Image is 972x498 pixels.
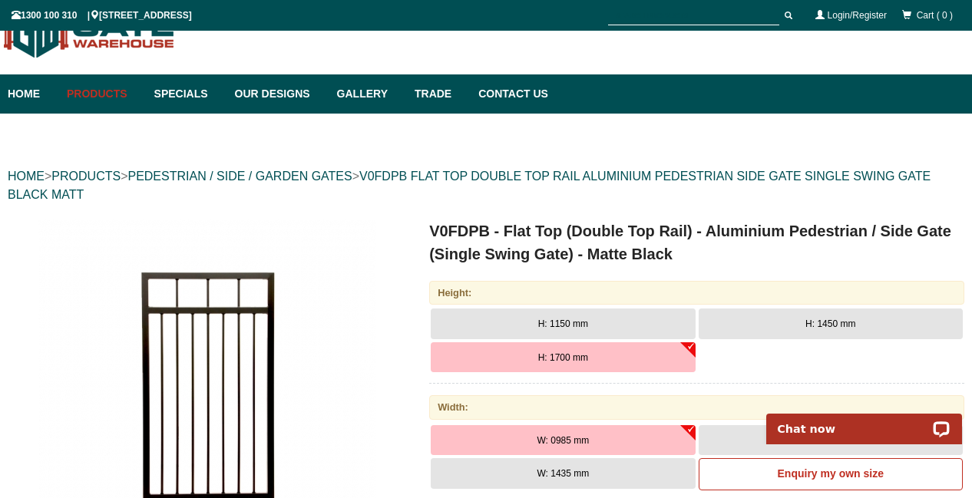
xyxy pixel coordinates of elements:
[329,74,407,114] a: Gallery
[59,74,147,114] a: Products
[828,10,887,21] a: Login/Register
[805,435,857,446] span: W: 1210 mm
[8,170,931,201] a: V0FDPB FLAT TOP DOUBLE TOP RAIL ALUMINIUM PEDESTRIAN SIDE GATE SINGLE SWING GATE BLACK MATT
[699,458,963,490] a: Enquiry my own size
[805,318,855,329] span: H: 1450 mm
[431,458,695,489] button: W: 1435 mm
[8,152,964,219] div: > > >
[147,74,227,114] a: Specials
[429,219,964,265] h1: V0FDPB - Flat Top (Double Top Rail) - Aluminium Pedestrian / Side Gate (Single Swing Gate) - Matt...
[538,352,588,363] span: H: 1700 mm
[431,425,695,456] button: W: 0985 mm
[471,74,548,114] a: Contact Us
[431,308,695,339] button: H: 1150 mm
[8,74,59,114] a: Home
[431,342,695,373] button: H: 1700 mm
[12,10,192,21] span: 1300 100 310 | [STREET_ADDRESS]
[429,281,964,305] div: Height:
[537,468,589,479] span: W: 1435 mm
[778,467,884,480] b: Enquiry my own size
[917,10,953,21] span: Cart ( 0 )
[537,435,589,446] span: W: 0985 mm
[127,170,352,183] a: PEDESTRIAN / SIDE / GARDEN GATES
[51,170,121,183] a: PRODUCTS
[699,425,963,456] button: W: 1210 mm
[608,6,779,25] input: SEARCH PRODUCTS
[8,170,45,183] a: HOME
[699,308,963,339] button: H: 1450 mm
[538,318,588,329] span: H: 1150 mm
[756,396,972,444] iframe: LiveChat chat widget
[227,74,329,114] a: Our Designs
[429,395,964,419] div: Width:
[407,74,471,114] a: Trade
